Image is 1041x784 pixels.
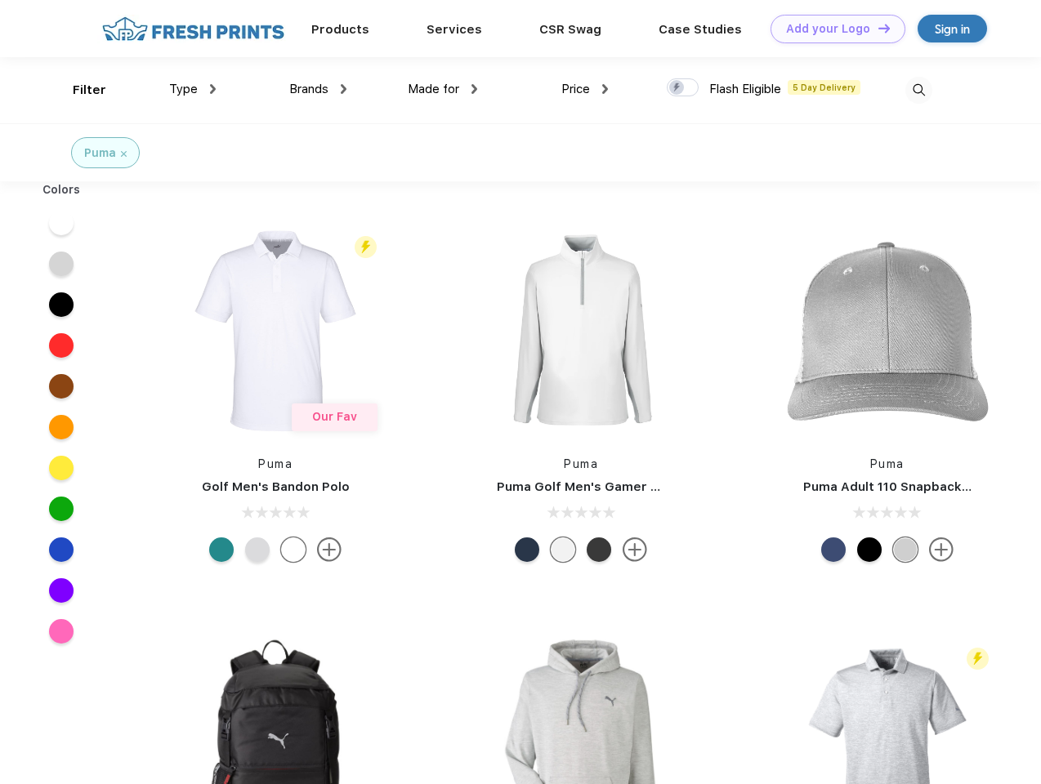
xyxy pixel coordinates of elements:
[84,145,116,162] div: Puma
[210,84,216,94] img: dropdown.png
[893,537,918,562] div: Quarry Brt Whit
[121,151,127,157] img: filter_cancel.svg
[167,222,384,439] img: func=resize&h=266
[202,479,350,494] a: Golf Men's Bandon Polo
[30,181,93,198] div: Colors
[289,82,328,96] span: Brands
[73,81,106,100] div: Filter
[905,77,932,104] img: desktop_search.svg
[472,222,690,439] img: func=resize&h=266
[786,22,870,36] div: Add your Logo
[169,82,198,96] span: Type
[317,537,342,562] img: more.svg
[779,222,996,439] img: func=resize&h=266
[857,537,882,562] div: Pma Blk Pma Blk
[564,457,598,470] a: Puma
[281,537,306,562] div: Bright White
[497,479,755,494] a: Puma Golf Men's Gamer Golf Quarter-Zip
[709,82,781,96] span: Flash Eligible
[602,84,608,94] img: dropdown.png
[561,82,590,96] span: Price
[623,537,647,562] img: more.svg
[821,537,846,562] div: Peacoat Qut Shd
[427,22,482,37] a: Services
[929,537,954,562] img: more.svg
[312,410,357,423] span: Our Fav
[515,537,539,562] div: Navy Blazer
[311,22,369,37] a: Products
[341,84,346,94] img: dropdown.png
[878,24,890,33] img: DT
[245,537,270,562] div: High Rise
[870,457,905,470] a: Puma
[551,537,575,562] div: Bright White
[471,84,477,94] img: dropdown.png
[967,648,989,670] img: flash_active_toggle.svg
[918,15,987,42] a: Sign in
[209,537,234,562] div: Green Lagoon
[935,20,970,38] div: Sign in
[539,22,601,37] a: CSR Swag
[97,15,289,43] img: fo%20logo%202.webp
[355,236,377,258] img: flash_active_toggle.svg
[587,537,611,562] div: Puma Black
[258,457,293,470] a: Puma
[408,82,459,96] span: Made for
[788,80,860,95] span: 5 Day Delivery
